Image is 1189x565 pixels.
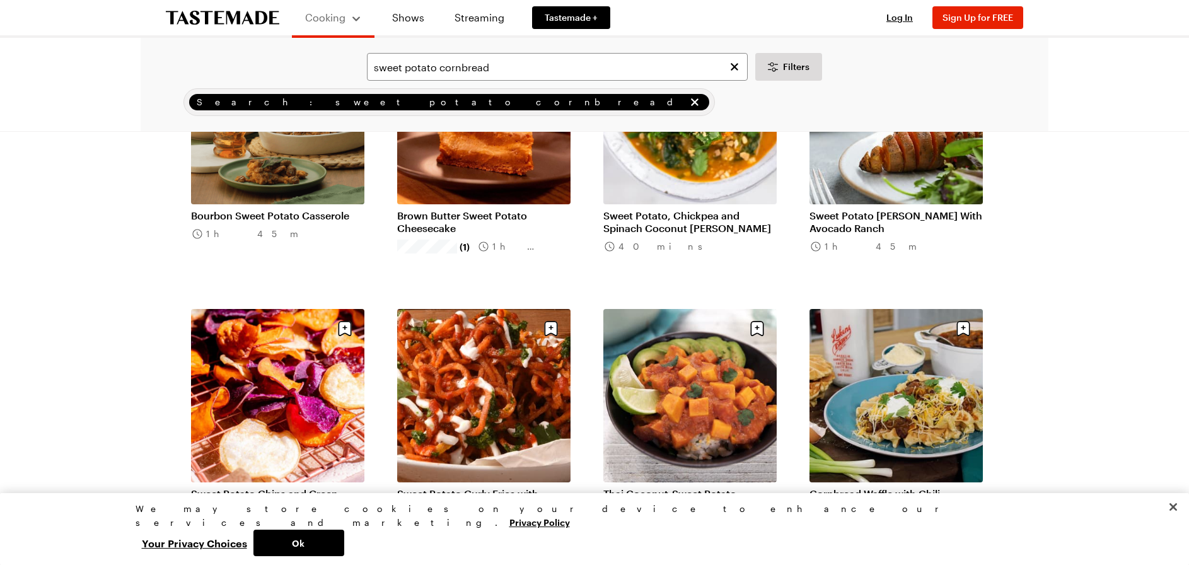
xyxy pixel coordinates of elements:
[397,487,571,513] a: Sweet Potato Curly Fries with Yogurt, Sriracha and Cilantro
[942,12,1013,23] span: Sign Up for FREE
[136,530,253,556] button: Your Privacy Choices
[509,516,570,528] a: More information about your privacy, opens in a new tab
[166,11,279,25] a: To Tastemade Home Page
[191,209,364,222] a: Bourbon Sweet Potato Casserole
[333,317,357,341] button: Save recipe
[1159,493,1187,521] button: Close
[603,209,777,235] a: Sweet Potato, Chickpea and Spinach Coconut [PERSON_NAME]
[755,53,822,81] button: Desktop filters
[809,209,983,235] a: Sweet Potato [PERSON_NAME] With Avocado Ranch
[728,60,741,74] button: Clear search
[539,317,563,341] button: Save recipe
[532,6,610,29] a: Tastemade +
[886,12,913,23] span: Log In
[688,95,702,109] button: remove Search: sweet potato cornbread
[191,487,364,513] a: Sweet Potato Chips and Green Goddess Dip
[603,487,777,513] a: Thai Coconut-Sweet Potato [PERSON_NAME]
[197,95,685,109] span: Search: sweet potato cornbread
[305,11,345,23] span: Cooking
[304,5,362,30] button: Cooking
[253,530,344,556] button: Ok
[136,502,1043,556] div: Privacy
[932,6,1023,29] button: Sign Up for FREE
[745,317,769,341] button: Save recipe
[397,209,571,235] a: Brown Butter Sweet Potato Cheesecake
[136,502,1043,530] div: We may store cookies on your device to enhance our services and marketing.
[809,487,983,500] a: Cornbread Waffle with Chili
[874,11,925,24] button: Log In
[951,317,975,341] button: Save recipe
[545,11,598,24] span: Tastemade +
[783,61,809,73] span: Filters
